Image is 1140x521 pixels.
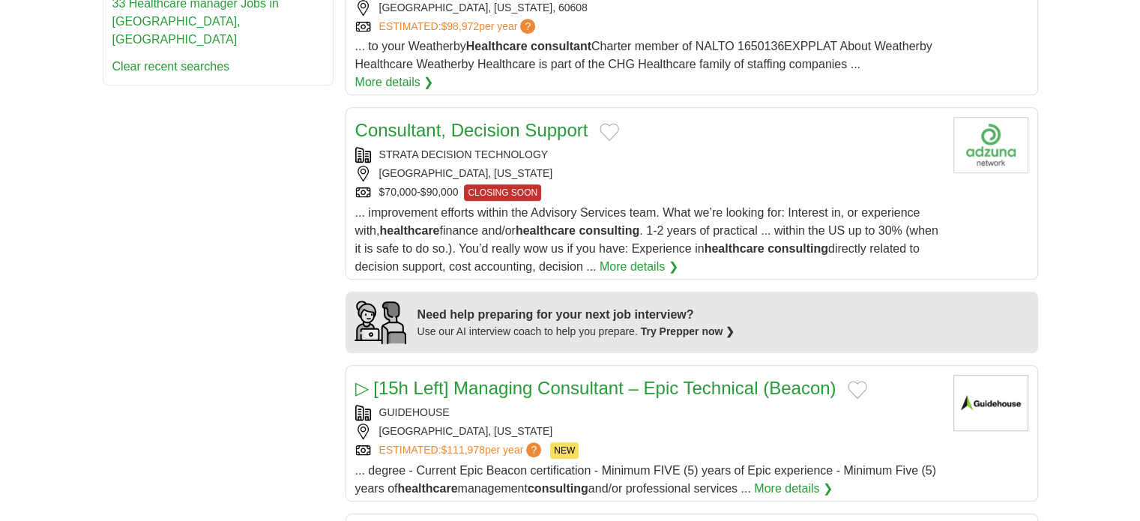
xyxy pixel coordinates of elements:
[417,306,735,324] div: Need help preparing for your next job interview?
[441,444,484,456] span: $111,978
[953,117,1028,173] img: Company logo
[355,424,941,439] div: [GEOGRAPHIC_DATA], [US_STATE]
[379,19,539,34] a: ESTIMATED:$98,972per year?
[953,375,1028,431] img: Guidehouse logo
[526,442,541,457] span: ?
[705,242,764,255] strong: healthcare
[600,123,619,141] button: Add to favorite jobs
[355,378,836,398] a: ▷ [15h Left] Managing Consultant – Epic Technical (Beacon)
[397,482,457,495] strong: healthcare
[466,40,528,52] strong: Healthcare
[600,258,678,276] a: More details ❯
[516,224,576,237] strong: healthcare
[379,406,450,418] a: GUIDEHOUSE
[520,19,535,34] span: ?
[379,442,545,459] a: ESTIMATED:$111,978per year?
[464,184,541,201] span: CLOSING SOON
[848,381,867,399] button: Add to favorite jobs
[550,442,579,459] span: NEW
[355,166,941,181] div: [GEOGRAPHIC_DATA], [US_STATE]
[355,184,941,201] div: $70,000-$90,000
[355,120,588,140] a: Consultant, Decision Support
[754,480,833,498] a: More details ❯
[531,40,591,52] strong: consultant
[112,60,230,73] a: Clear recent searches
[417,324,735,340] div: Use our AI interview coach to help you prepare.
[379,224,439,237] strong: healthcare
[355,206,938,273] span: ... improvement efforts within the Advisory Services team. What we’re looking for: Interest in, o...
[355,73,434,91] a: More details ❯
[528,482,588,495] strong: consulting
[579,224,639,237] strong: consulting
[641,325,735,337] a: Try Prepper now ❯
[355,464,936,495] span: ... degree - Current Epic Beacon certification - Minimum FIVE (5) years of Epic experience - Mini...
[441,20,479,32] span: $98,972
[767,242,828,255] strong: consulting
[355,147,941,163] div: STRATA DECISION TECHNOLOGY
[355,40,932,70] span: ... to your Weatherby Charter member of NALTO 1650136EXPPLAT About Weatherby Healthcare Weatherby...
